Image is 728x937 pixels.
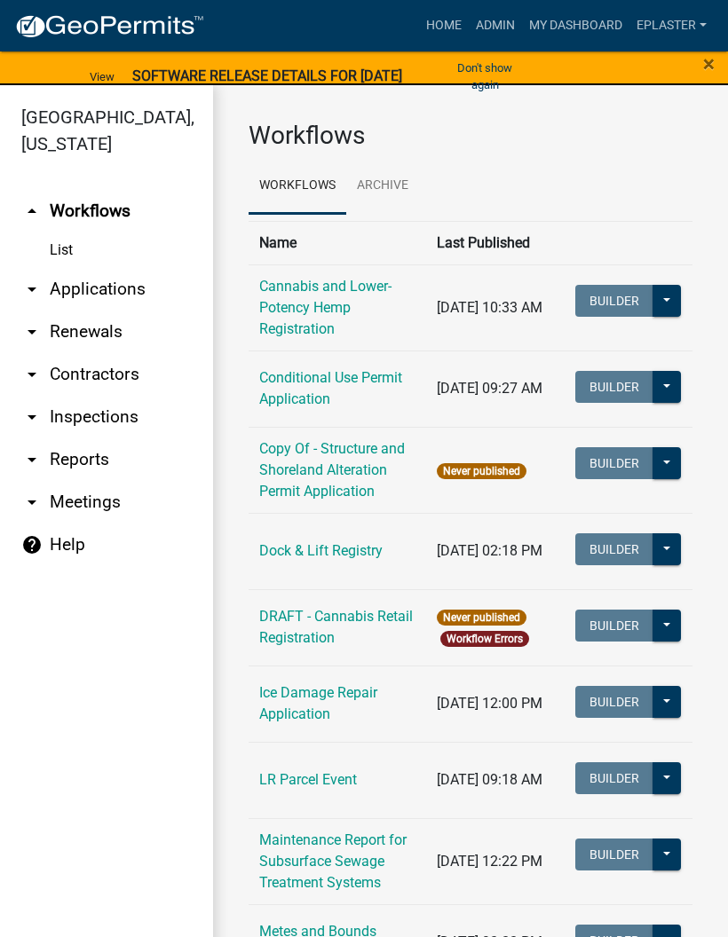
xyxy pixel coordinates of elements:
th: Last Published [426,221,564,264]
span: [DATE] 09:27 AM [437,380,542,397]
button: Builder [575,285,653,317]
a: LR Parcel Event [259,771,357,788]
a: My Dashboard [522,9,629,43]
button: Close [703,53,715,75]
a: eplaster [629,9,714,43]
i: arrow_drop_down [21,449,43,470]
span: [DATE] 02:18 PM [437,542,542,559]
i: arrow_drop_down [21,406,43,428]
button: Builder [575,839,653,870]
span: Never published [437,610,526,626]
a: Workflows [249,158,346,215]
span: Never published [437,463,526,479]
i: arrow_drop_down [21,492,43,513]
button: Don't show again [438,53,533,99]
a: Cannabis and Lower-Potency Hemp Registration [259,278,392,337]
button: Builder [575,686,653,718]
i: arrow_drop_down [21,364,43,385]
a: Dock & Lift Registry [259,542,383,559]
span: [DATE] 12:22 PM [437,853,542,870]
a: Home [419,9,469,43]
h3: Workflows [249,121,692,151]
button: Builder [575,762,653,794]
i: help [21,534,43,555]
i: arrow_drop_up [21,201,43,222]
button: Builder [575,371,653,403]
span: [DATE] 09:18 AM [437,771,542,788]
i: arrow_drop_down [21,279,43,300]
span: [DATE] 10:33 AM [437,299,542,316]
a: DRAFT - Cannabis Retail Registration [259,608,413,646]
a: Maintenance Report for Subsurface Sewage Treatment Systems [259,831,407,891]
th: Name [249,221,426,264]
strong: SOFTWARE RELEASE DETAILS FOR [DATE] [132,67,402,84]
a: Conditional Use Permit Application [259,369,402,407]
span: [DATE] 12:00 PM [437,695,542,712]
a: Copy Of - Structure and Shoreland Alteration Permit Application [259,440,405,500]
button: Builder [575,447,653,479]
a: Ice Damage Repair Application [259,684,377,722]
a: Admin [469,9,522,43]
i: arrow_drop_down [21,321,43,343]
a: Workflow Errors [447,633,523,645]
a: View [83,62,122,91]
span: × [703,51,715,76]
a: Archive [346,158,419,215]
button: Builder [575,533,653,565]
button: Builder [575,610,653,642]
